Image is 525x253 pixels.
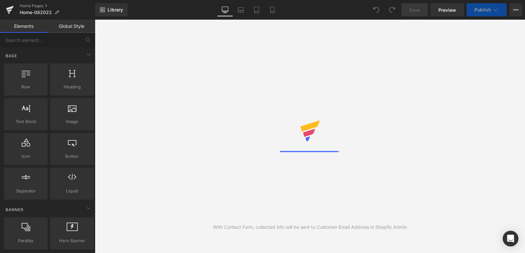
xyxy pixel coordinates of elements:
span: Row [6,83,46,90]
span: Library [108,7,123,13]
button: Undo [370,3,383,16]
span: Publish [474,7,491,12]
span: Liquid [52,188,92,194]
span: Banner [5,207,24,213]
span: Heading [52,83,92,90]
button: More [509,3,522,16]
button: Redo [386,3,399,16]
span: Button [52,153,92,160]
div: With Contact Form, collected info will be sent to Customer Email Address in Shopify Admin [213,224,407,231]
span: Base [5,53,18,59]
a: Laptop [233,3,249,16]
span: Icon [6,153,46,160]
span: Save [409,7,420,13]
a: Home Pages [20,3,95,9]
span: Preview [438,7,456,13]
button: Publish [467,3,507,16]
a: Tablet [249,3,264,16]
div: Open Intercom Messenger [503,231,518,246]
span: Home-082022 [20,10,52,15]
a: Mobile [264,3,280,16]
a: Global Style [48,20,95,33]
a: Desktop [217,3,233,16]
span: Separator [6,188,46,194]
span: Text Block [6,118,46,125]
span: Parallax [6,237,46,244]
a: New Library [95,3,128,16]
a: Preview [430,3,464,16]
span: Hero Banner [52,237,92,244]
span: Image [52,118,92,125]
